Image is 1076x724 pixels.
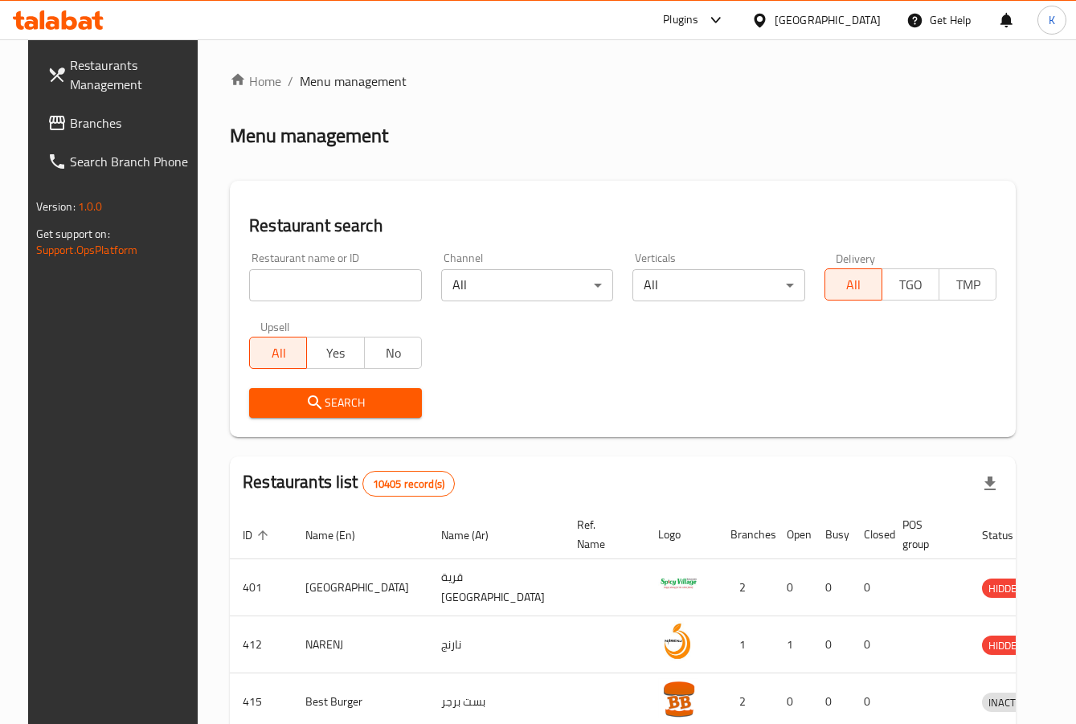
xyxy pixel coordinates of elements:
[663,10,698,30] div: Plugins
[812,510,851,559] th: Busy
[982,636,1030,655] span: HIDDEN
[249,337,307,369] button: All
[428,616,564,673] td: نارنج
[946,273,990,297] span: TMP
[1049,11,1055,29] span: K
[249,214,996,238] h2: Restaurant search
[889,273,933,297] span: TGO
[35,46,208,104] a: Restaurants Management
[832,273,876,297] span: All
[428,559,564,616] td: قرية [GEOGRAPHIC_DATA]
[230,616,293,673] td: 412
[362,471,455,497] div: Total records count
[718,559,774,616] td: 2
[70,55,195,94] span: Restaurants Management
[243,470,455,497] h2: Restaurants list
[243,526,273,545] span: ID
[371,342,415,365] span: No
[982,693,1037,712] div: INACTIVE
[812,559,851,616] td: 0
[836,252,876,264] label: Delivery
[632,269,805,301] div: All
[658,678,698,718] img: Best Burger
[230,123,388,149] h2: Menu management
[851,510,890,559] th: Closed
[288,72,293,91] li: /
[902,515,950,554] span: POS group
[982,636,1030,655] div: HIDDEN
[982,693,1037,712] span: INACTIVE
[658,621,698,661] img: NARENJ
[824,268,882,301] button: All
[35,142,208,181] a: Search Branch Phone
[775,11,881,29] div: [GEOGRAPHIC_DATA]
[812,616,851,673] td: 0
[882,268,939,301] button: TGO
[851,616,890,673] td: 0
[645,510,718,559] th: Logo
[262,393,409,413] span: Search
[256,342,301,365] span: All
[230,72,281,91] a: Home
[249,269,422,301] input: Search for restaurant name or ID..
[774,510,812,559] th: Open
[982,526,1034,545] span: Status
[939,268,996,301] button: TMP
[718,510,774,559] th: Branches
[35,104,208,142] a: Branches
[364,337,422,369] button: No
[774,559,812,616] td: 0
[36,239,138,260] a: Support.OpsPlatform
[306,337,364,369] button: Yes
[577,515,626,554] span: Ref. Name
[363,477,454,492] span: 10405 record(s)
[70,152,195,171] span: Search Branch Phone
[658,564,698,604] img: Spicy Village
[36,223,110,244] span: Get support on:
[441,526,509,545] span: Name (Ar)
[851,559,890,616] td: 0
[260,321,290,332] label: Upsell
[230,559,293,616] td: 401
[313,342,358,365] span: Yes
[293,559,428,616] td: [GEOGRAPHIC_DATA]
[300,72,407,91] span: Menu management
[982,579,1030,598] span: HIDDEN
[78,196,103,217] span: 1.0.0
[293,616,428,673] td: NARENJ
[774,616,812,673] td: 1
[249,388,422,418] button: Search
[230,72,1016,91] nav: breadcrumb
[70,113,195,133] span: Branches
[718,616,774,673] td: 1
[441,269,614,301] div: All
[971,464,1009,503] div: Export file
[305,526,376,545] span: Name (En)
[36,196,76,217] span: Version:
